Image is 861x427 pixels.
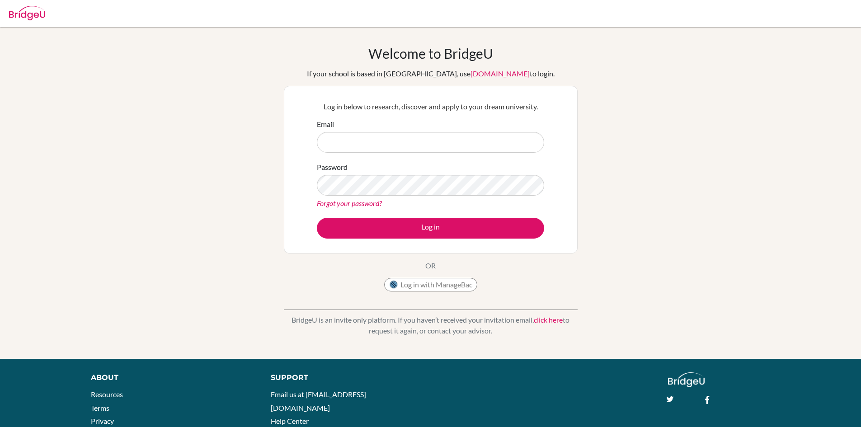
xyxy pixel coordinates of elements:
a: Resources [91,390,123,399]
a: Email us at [EMAIL_ADDRESS][DOMAIN_NAME] [271,390,366,412]
img: Bridge-U [9,6,45,20]
div: If your school is based in [GEOGRAPHIC_DATA], use to login. [307,68,555,79]
a: Terms [91,404,109,412]
a: click here [534,315,563,324]
div: Support [271,372,420,383]
a: Forgot your password? [317,199,382,207]
a: [DOMAIN_NAME] [470,69,530,78]
a: Help Center [271,417,309,425]
div: About [91,372,250,383]
h1: Welcome to BridgeU [368,45,493,61]
p: Log in below to research, discover and apply to your dream university. [317,101,544,112]
label: Email [317,119,334,130]
label: Password [317,162,348,173]
button: Log in with ManageBac [384,278,477,291]
a: Privacy [91,417,114,425]
button: Log in [317,218,544,239]
img: logo_white@2x-f4f0deed5e89b7ecb1c2cc34c3e3d731f90f0f143d5ea2071677605dd97b5244.png [668,372,705,387]
p: OR [425,260,436,271]
p: BridgeU is an invite only platform. If you haven’t received your invitation email, to request it ... [284,314,578,336]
